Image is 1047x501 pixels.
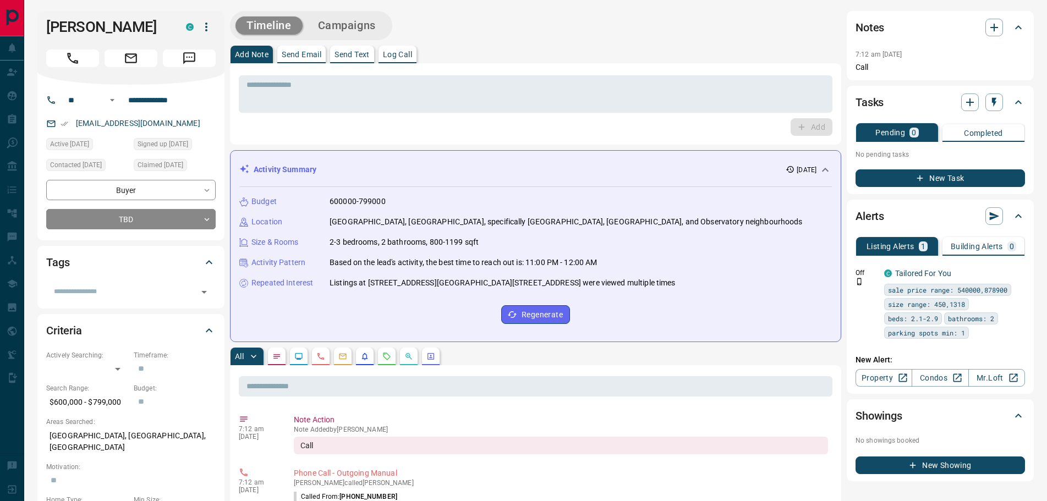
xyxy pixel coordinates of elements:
button: Regenerate [501,305,570,324]
span: sale price range: 540000,878900 [888,284,1007,295]
p: Note Added by [PERSON_NAME] [294,426,828,433]
div: condos.ca [884,269,892,277]
svg: Notes [272,352,281,361]
p: Budget: [134,383,216,393]
p: Areas Searched: [46,417,216,427]
p: All [235,353,244,360]
span: bathrooms: 2 [948,313,994,324]
div: Tags [46,249,216,276]
span: beds: 2.1-2.9 [888,313,938,324]
p: 7:12 am [239,478,277,486]
h2: Tasks [856,93,884,111]
p: Location [251,216,282,228]
p: [DATE] [239,486,277,494]
span: [PHONE_NUMBER] [339,493,397,500]
span: Signed up [DATE] [138,139,188,150]
p: Completed [964,129,1003,137]
div: condos.ca [186,23,194,31]
p: 600000-799000 [330,196,386,207]
p: [GEOGRAPHIC_DATA], [GEOGRAPHIC_DATA], specifically [GEOGRAPHIC_DATA], [GEOGRAPHIC_DATA], and Obse... [330,216,803,228]
span: Active [DATE] [50,139,89,150]
svg: Emails [338,352,347,361]
div: Call [294,437,828,454]
div: Activity Summary[DATE] [239,159,832,180]
span: parking spots min: 1 [888,327,965,338]
p: [DATE] [797,165,816,175]
p: No showings booked [856,436,1025,445]
p: No pending tasks [856,146,1025,163]
p: 2-3 bedrooms, 2 bathrooms, 800-1199 sqft [330,236,479,248]
svg: Calls [316,352,325,361]
div: Alerts [856,203,1025,229]
p: [GEOGRAPHIC_DATA], [GEOGRAPHIC_DATA], [GEOGRAPHIC_DATA] [46,427,216,456]
a: Tailored For You [895,269,951,278]
h2: Tags [46,254,69,271]
span: Claimed [DATE] [138,159,183,170]
h2: Alerts [856,207,884,225]
p: $600,000 - $799,000 [46,393,128,411]
p: Motivation: [46,462,216,472]
span: Email [105,49,157,67]
p: Activity Summary [254,164,316,175]
div: Showings [856,403,1025,429]
p: Search Range: [46,383,128,393]
p: 0 [912,129,916,136]
button: Open [106,93,119,107]
p: Pending [875,129,905,136]
span: Contacted [DATE] [50,159,102,170]
p: Send Email [282,51,321,58]
h2: Showings [856,407,902,425]
span: size range: 450,1318 [888,299,965,310]
p: [DATE] [239,433,277,441]
svg: Lead Browsing Activity [294,352,303,361]
h2: Criteria [46,322,82,339]
button: New Task [856,169,1025,187]
div: Sat Aug 16 2025 [46,159,128,174]
p: [PERSON_NAME] called [PERSON_NAME] [294,479,828,487]
p: Timeframe: [134,350,216,360]
p: Budget [251,196,277,207]
button: Campaigns [307,16,387,35]
button: Open [196,284,212,300]
p: Send Text [335,51,370,58]
p: Call [856,62,1025,73]
div: Buyer [46,180,216,200]
a: Condos [912,369,968,387]
p: 7:12 am [DATE] [856,51,902,58]
svg: Email Verified [61,120,68,128]
a: Mr.Loft [968,369,1025,387]
svg: Requests [382,352,391,361]
div: Sat Aug 16 2025 [46,138,128,153]
div: Tasks [856,89,1025,115]
div: Criteria [46,317,216,344]
p: Off [856,268,878,278]
svg: Push Notification Only [856,278,863,285]
div: Sat Aug 16 2025 [134,138,216,153]
h1: [PERSON_NAME] [46,18,169,36]
p: Based on the lead's activity, the best time to reach out is: 11:00 PM - 12:00 AM [330,257,597,268]
a: Property [856,369,912,387]
p: Size & Rooms [251,236,299,248]
h2: Notes [856,19,884,36]
a: [EMAIL_ADDRESS][DOMAIN_NAME] [76,119,200,128]
div: TBD [46,209,216,229]
svg: Listing Alerts [360,352,369,361]
p: Activity Pattern [251,257,305,268]
p: 1 [921,243,925,250]
p: Log Call [383,51,412,58]
p: Note Action [294,414,828,426]
p: Building Alerts [951,243,1003,250]
p: Listings at [STREET_ADDRESS][GEOGRAPHIC_DATA][STREET_ADDRESS] were viewed multiple times [330,277,676,289]
svg: Agent Actions [426,352,435,361]
p: Listing Alerts [867,243,914,250]
p: Actively Searching: [46,350,128,360]
p: 7:12 am [239,425,277,433]
p: New Alert: [856,354,1025,366]
p: Phone Call - Outgoing Manual [294,467,828,479]
span: Call [46,49,99,67]
button: New Showing [856,456,1025,474]
p: 0 [1010,243,1014,250]
div: Sat Aug 16 2025 [134,159,216,174]
button: Timeline [235,16,303,35]
p: Add Note [235,51,268,58]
